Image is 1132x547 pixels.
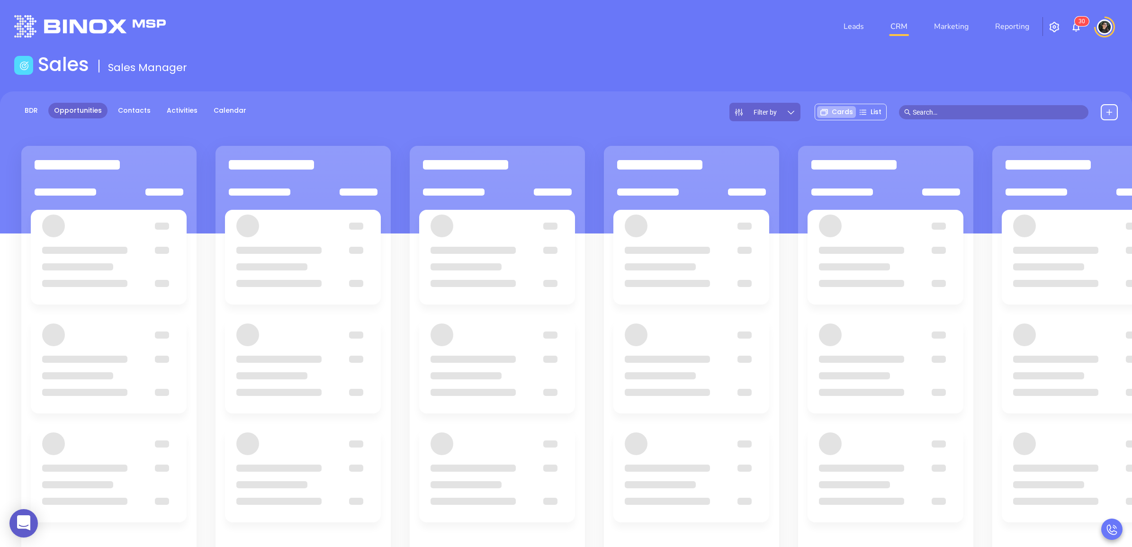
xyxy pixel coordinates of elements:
span: search [904,109,911,116]
img: logo [14,15,166,37]
a: Activities [161,103,203,118]
input: Search… [913,107,1083,117]
a: Calendar [208,103,252,118]
span: 3 [1078,18,1082,25]
a: Opportunities [48,103,108,118]
a: Leads [840,17,868,36]
img: iconSetting [1049,21,1060,33]
a: CRM [887,17,911,36]
span: Filter by [754,109,777,116]
div: Cards [817,106,856,118]
a: Marketing [930,17,972,36]
div: List [856,106,884,118]
a: BDR [19,103,44,118]
a: Reporting [991,17,1033,36]
span: 0 [1082,18,1085,25]
span: Sales Manager [108,60,187,75]
a: Contacts [112,103,156,118]
img: user [1097,19,1112,35]
sup: 30 [1075,17,1089,26]
h1: Sales [38,53,89,76]
img: iconNotification [1070,21,1082,33]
